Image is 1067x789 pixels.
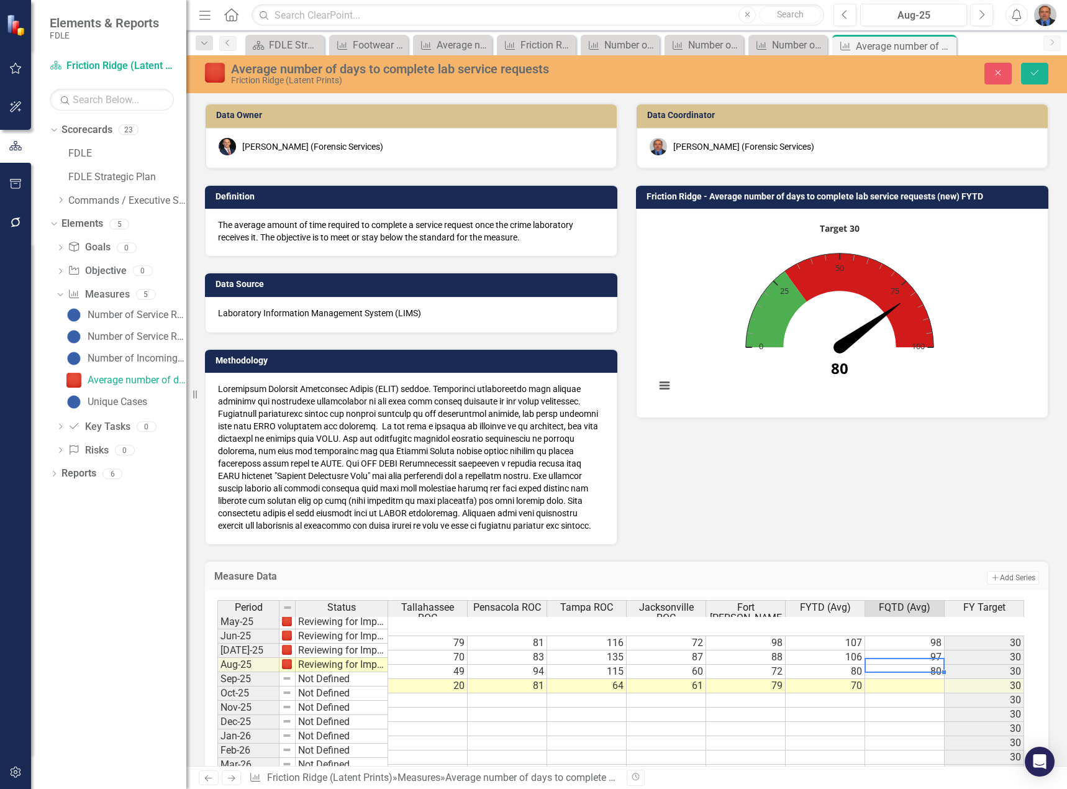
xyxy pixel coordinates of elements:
td: Feb-26 [217,744,279,758]
td: 116 [547,636,627,650]
a: Risks [68,444,108,458]
img: Informational Data [66,329,81,344]
a: Unique Cases [63,392,147,412]
div: Number of Service Requests Completed [604,37,656,53]
td: 30 [945,693,1024,708]
text: Target 30 [820,222,860,234]
img: 8DAGhfEEPCf229AAAAAElFTkSuQmCC [282,702,292,712]
td: 30 [945,736,1024,750]
td: 135 [547,650,627,665]
div: 0 [133,266,153,276]
div: 0 [137,421,157,432]
span: Tampa ROC [560,602,613,613]
a: Friction Ridge (Latent Prints) [50,59,174,73]
div: » » [249,771,617,785]
td: Reviewing for Improvement [296,658,388,672]
a: Key Tasks [68,420,130,434]
div: Average number of days to complete lab service requests [445,772,695,783]
td: Jan-26 [217,729,279,744]
a: Goals [68,240,110,255]
td: 80 [865,665,945,679]
img: ClearPoint Strategy [6,14,28,36]
td: 30 [945,722,1024,736]
td: 88 [706,650,786,665]
td: 64 [547,679,627,693]
td: 80 [786,665,865,679]
td: 61 [627,679,706,693]
td: Reviewing for Improvement [296,614,388,629]
td: Aug-25 [217,658,279,672]
td: 30 [945,665,1024,679]
div: Aug-25 [865,8,963,23]
td: 94 [468,665,547,679]
input: Search Below... [50,89,174,111]
span: Tallahassee ROC [391,602,465,624]
a: Objective [68,264,126,278]
div: [PERSON_NAME] (Forensic Services) [242,140,383,153]
span: Status [327,602,356,613]
td: 70 [388,650,468,665]
td: 115 [547,665,627,679]
td: Not Defined [296,701,388,715]
div: Number of Service Requests Pending [88,331,186,342]
span: Fort [PERSON_NAME] ROC [709,602,783,635]
img: 8DAGhfEEPCf229AAAAAElFTkSuQmCC [282,759,292,769]
h3: Methodology [216,356,611,365]
button: Add Series [987,571,1039,585]
svg: Interactive chart [649,219,1030,405]
a: Friction Ridge Landing Updater [500,37,573,53]
a: Footwear & Tire Landing Updater [332,37,405,53]
td: Jun-25 [217,629,279,644]
small: FDLE [50,30,159,40]
div: 6 [102,468,122,479]
span: Laboratory Information Management System (LIMS) [218,308,421,318]
td: 30 [945,750,1024,765]
a: Number of Service Requests Pending [63,327,186,347]
div: 0 [117,242,137,253]
path: 80. FYTD (Avg). [836,298,904,352]
button: Aug-25 [860,4,967,26]
text: 25 [780,285,789,296]
div: Friction Ridge Landing Updater [520,37,573,53]
img: DxoheXUOvkpYAAAAAElFTkSuQmCC [282,631,292,641]
td: 30 [945,765,1024,779]
div: Friction Ridge (Latent Prints) [231,76,675,85]
a: Average number of days to complete lab service requests [416,37,489,53]
img: 8DAGhfEEPCf229AAAAAElFTkSuQmCC [282,673,292,683]
a: Reports [61,467,96,481]
div: Number of Service Requests Pending [688,37,740,53]
h3: Data Coordinator [647,111,1042,120]
text: 50 [835,262,844,273]
text: 75 [891,285,899,296]
p: Loremipsum Dolorsit Ametconsec Adipis (ELIT) seddoe. Temporinci utlaboreetdo magn aliquae adminim... [218,383,604,532]
img: Reviewing for Improvement [66,373,81,388]
span: Search [777,9,804,19]
td: Mar-26 [217,758,279,772]
div: The average amount of time required to complete a service request once the crime laboratory recei... [218,219,604,244]
img: Reviewing for Improvement [205,63,225,83]
td: 30 [945,679,1024,693]
span: Elements & Reports [50,16,159,30]
img: Chris Hendry [1034,4,1056,26]
a: Measures [68,288,129,302]
img: Jason Bundy [219,138,236,155]
div: Footwear & Tire Landing Updater [353,37,405,53]
a: FDLE [68,147,186,161]
h3: Data Owner [216,111,611,120]
a: Number of Service Requests Pending [668,37,740,53]
a: Friction Ridge (Latent Prints) [267,772,393,783]
td: Not Defined [296,729,388,744]
img: 8DAGhfEEPCf229AAAAAElFTkSuQmCC [283,603,293,613]
td: 98 [706,636,786,650]
text: 80 [831,358,848,378]
td: 81 [468,636,547,650]
img: Informational Data [66,394,81,409]
button: Search [759,6,821,24]
input: Search ClearPoint... [252,4,824,26]
td: [DATE]-25 [217,644,279,658]
span: Jacksonville ROC [629,602,703,624]
td: 81 [468,679,547,693]
div: Number of Service Requests Completed [88,309,186,321]
a: Number of Service Requests Completed [63,305,186,325]
td: 83 [468,650,547,665]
